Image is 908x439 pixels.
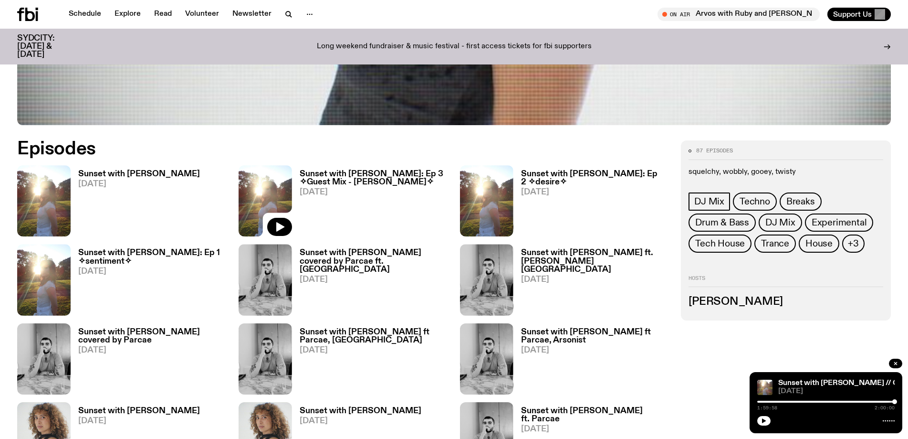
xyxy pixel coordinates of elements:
span: Trance [761,238,789,249]
span: 1:59:58 [757,406,777,410]
span: [DATE] [521,276,670,284]
span: [DATE] [78,417,200,425]
span: [DATE] [300,417,421,425]
h3: Sunset with [PERSON_NAME]: Ep 3 ✧Guest Mix - [PERSON_NAME]✧ [300,170,449,186]
span: DJ Mix [765,217,795,228]
a: House [799,235,839,253]
span: [DATE] [521,188,670,196]
p: squelchy, wobbly, gooey, twisty [689,168,883,177]
a: Sunset with [PERSON_NAME] covered by Parcae ft. [GEOGRAPHIC_DATA][DATE] [292,249,449,315]
button: +3 [842,235,865,253]
a: DJ Mix [689,193,730,211]
a: Sunset with [PERSON_NAME] ft Parcae, Arsonist[DATE] [513,328,670,395]
h3: Sunset with [PERSON_NAME] ft. [PERSON_NAME][GEOGRAPHIC_DATA] [521,249,670,273]
button: Support Us [827,8,891,21]
a: Tech House [689,235,751,253]
span: [DATE] [78,346,227,354]
span: Techno [740,196,770,207]
span: Breaks [786,196,815,207]
button: On AirArvos with Ruby and [PERSON_NAME] [658,8,820,21]
span: DJ Mix [694,196,724,207]
h2: Hosts [689,276,883,287]
span: [DATE] [300,276,449,284]
span: 87 episodes [696,148,733,153]
a: Schedule [63,8,107,21]
h2: Episodes [17,140,596,158]
h3: Sunset with [PERSON_NAME] [78,407,200,415]
span: 2:00:00 [875,406,895,410]
a: Sunset with [PERSON_NAME] ft. [PERSON_NAME][GEOGRAPHIC_DATA][DATE] [513,249,670,315]
h3: Sunset with [PERSON_NAME] covered by Parcae [78,328,227,344]
a: Sunset with [PERSON_NAME]: Ep 3 ✧Guest Mix - [PERSON_NAME]✧[DATE] [292,170,449,236]
a: Sunset with [PERSON_NAME] covered by Parcae[DATE] [71,328,227,395]
a: Sunset with [PERSON_NAME][DATE] [71,170,200,236]
a: Trance [754,235,796,253]
a: DJ Mix [759,214,802,232]
a: Newsletter [227,8,277,21]
a: Read [148,8,177,21]
h3: Sunset with [PERSON_NAME] ft. Parcae [521,407,670,423]
h3: Sunset with [PERSON_NAME] ft Parcae, Arsonist [521,328,670,344]
span: Tech House [695,238,745,249]
a: Sunset with [PERSON_NAME]: Ep 2 ✧desire✧[DATE] [513,170,670,236]
span: [DATE] [78,268,227,276]
h3: [PERSON_NAME] [689,297,883,307]
a: Techno [733,193,777,211]
a: Breaks [780,193,822,211]
span: [DATE] [778,388,895,395]
h3: Sunset with [PERSON_NAME] [78,170,200,178]
span: Drum & Bass [695,217,749,228]
a: Explore [109,8,146,21]
span: +3 [848,238,859,249]
a: Volunteer [179,8,225,21]
h3: Sunset with [PERSON_NAME] covered by Parcae ft. [GEOGRAPHIC_DATA] [300,249,449,273]
a: Sunset with [PERSON_NAME] ft Parcae, [GEOGRAPHIC_DATA][DATE] [292,328,449,395]
span: [DATE] [300,346,449,354]
a: Drum & Bass [689,214,756,232]
span: Support Us [833,10,872,19]
p: Long weekend fundraiser & music festival - first access tickets for fbi supporters [317,43,592,51]
h3: SYDCITY: [DATE] & [DATE] [17,34,78,59]
span: [DATE] [521,346,670,354]
span: [DATE] [521,425,670,433]
h3: Sunset with [PERSON_NAME]: Ep 2 ✧desire✧ [521,170,670,186]
span: [DATE] [78,180,200,188]
a: Sunset with [PERSON_NAME]: Ep 1 ✧sentiment✧[DATE] [71,249,227,315]
h3: Sunset with [PERSON_NAME] [300,407,421,415]
span: Experimental [812,217,867,228]
h3: Sunset with [PERSON_NAME] ft Parcae, [GEOGRAPHIC_DATA] [300,328,449,344]
h3: Sunset with [PERSON_NAME]: Ep 1 ✧sentiment✧ [78,249,227,265]
span: House [805,238,833,249]
span: [DATE] [300,188,449,196]
a: Experimental [805,214,874,232]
